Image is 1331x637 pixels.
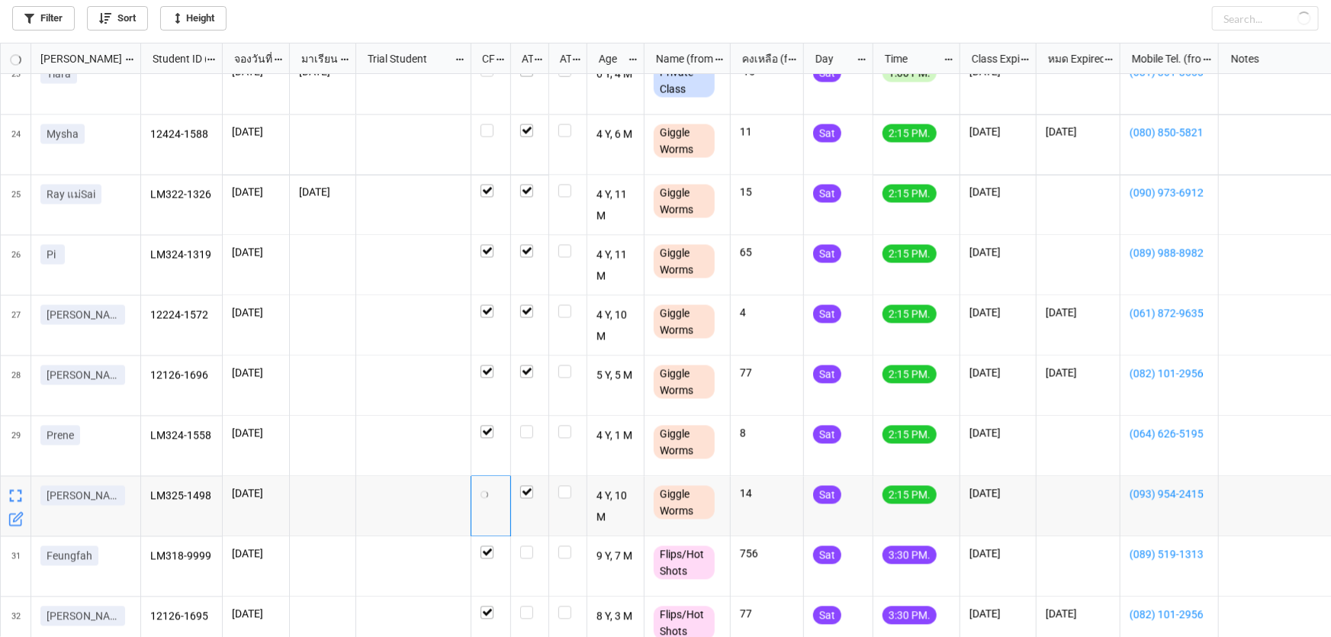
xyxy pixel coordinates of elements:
p: [DATE] [232,426,280,441]
p: [DATE] [969,365,1027,381]
div: Sat [813,365,841,384]
div: Name (from Class) [647,50,714,67]
div: Sat [813,546,841,565]
a: (080) 850-5821 [1130,124,1209,141]
div: Sat [813,245,841,263]
div: Giggle Worms [654,305,715,339]
a: (064) 626-5195 [1130,426,1209,442]
p: [DATE] [1046,124,1111,140]
p: Pi [47,247,59,262]
p: 77 [740,365,794,381]
p: [DATE] [232,185,280,200]
div: 2:15 PM. [883,245,937,263]
p: [DATE] [969,486,1027,501]
p: [PERSON_NAME] [47,609,119,624]
div: Day [806,50,857,67]
span: 24 [11,115,21,175]
p: 77 [740,606,794,622]
p: 4 Y, 11 M [596,245,635,286]
p: LM318-9999 [150,546,214,568]
div: 2:15 PM. [883,426,937,444]
p: LM324-1319 [150,245,214,266]
a: (061) 872-9635 [1130,305,1209,322]
span: 26 [11,236,21,295]
div: 3:30 PM. [883,546,937,565]
p: 65 [740,245,794,260]
div: CF [473,50,495,67]
div: Trial Student [358,50,454,67]
div: Sat [813,486,841,504]
div: Student ID (from [PERSON_NAME] Name) [143,50,206,67]
p: 4 Y, 11 M [596,185,635,226]
p: LM325-1498 [150,486,214,507]
a: (082) 101-2956 [1130,365,1209,382]
a: (089) 988-8982 [1130,245,1209,262]
input: Search... [1212,6,1319,31]
p: [DATE] [232,546,280,561]
div: Giggle Worms [654,185,715,218]
p: 12224-1572 [150,305,214,327]
p: 14 [740,486,794,501]
p: 8 [740,426,794,441]
div: 3:30 PM. [883,606,937,625]
p: [DATE] [969,606,1027,622]
span: 25 [11,175,21,235]
p: 12126-1696 [150,365,214,387]
div: 2:15 PM. [883,486,937,504]
div: 2:15 PM. [883,185,937,203]
p: [DATE] [1046,365,1111,381]
a: Height [160,6,227,31]
p: 4 [740,305,794,320]
div: Giggle Worms [654,486,715,520]
div: Class Expiration [963,50,1020,67]
div: คงเหลือ (from Nick Name) [733,50,787,67]
p: [DATE] [969,546,1027,561]
span: 23 [11,55,21,114]
div: Private Class [654,64,715,98]
div: [PERSON_NAME] Name [31,50,124,67]
p: [DATE] [232,486,280,501]
p: 9 Y, 7 M [596,546,635,568]
p: Ray แม่Sai [47,187,95,202]
p: LM324-1558 [150,426,214,447]
span: 27 [11,296,21,355]
div: ATK [551,50,572,67]
p: Mysha [47,127,79,142]
p: 11 [740,124,794,140]
a: (090) 973-6912 [1130,185,1209,201]
p: [DATE] [1046,606,1111,622]
p: 756 [740,546,794,561]
div: 2:15 PM. [883,124,937,143]
p: [DATE] [1046,305,1111,320]
p: 6 Y, 4 M [596,64,635,85]
div: มาเรียน [292,50,340,67]
p: [DATE] [232,305,280,320]
a: (082) 101-2956 [1130,606,1209,623]
div: ATT [513,50,534,67]
div: Sat [813,606,841,625]
div: Flips/Hot Shots [654,546,715,580]
p: [DATE] [299,185,346,200]
a: Filter [12,6,75,31]
div: 2:15 PM. [883,305,937,323]
p: [DATE] [969,305,1027,320]
p: [PERSON_NAME] [47,488,119,503]
a: Sort [87,6,148,31]
div: grid [1,43,141,74]
p: [DATE] [969,426,1027,441]
p: 4 Y, 6 M [596,124,635,146]
p: 8 Y, 3 M [596,606,635,628]
a: (089) 519-1313 [1130,546,1209,563]
p: [DATE] [232,606,280,622]
div: Time [876,50,944,67]
div: 2:15 PM. [883,365,937,384]
p: 12424-1588 [150,124,214,146]
p: LM322-1326 [150,185,214,206]
p: [DATE] [969,124,1027,140]
p: [DATE] [232,365,280,381]
p: [DATE] [969,245,1027,260]
div: Sat [813,305,841,323]
p: 4 Y, 1 M [596,426,635,447]
p: Prene [47,428,74,443]
p: [DATE] [969,185,1027,200]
